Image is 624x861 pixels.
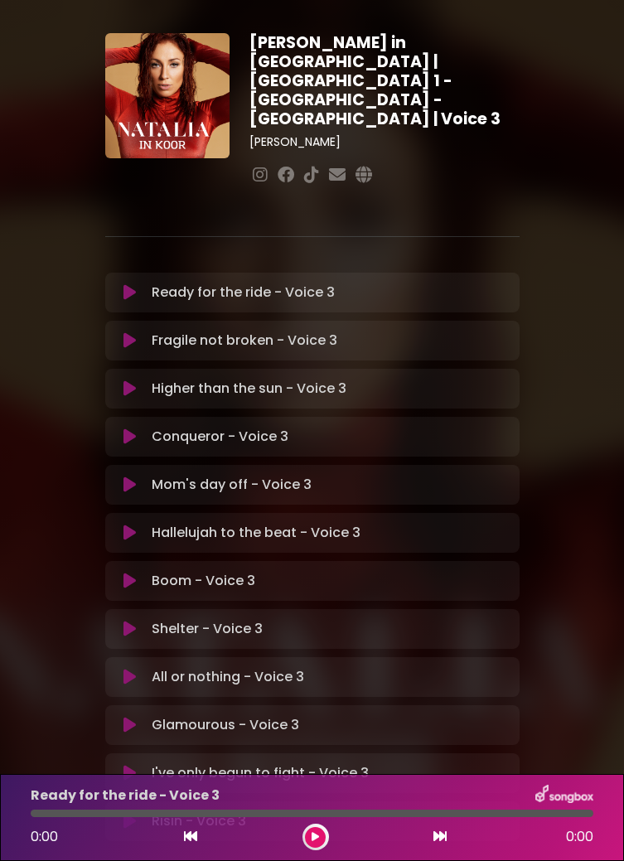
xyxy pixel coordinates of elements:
[535,785,593,806] img: songbox-logo-white.png
[152,523,360,543] p: Hallelujah to the beat - Voice 3
[152,427,288,447] p: Conqueror - Voice 3
[152,667,304,687] p: All or nothing - Voice 3
[152,763,369,783] p: I've only begun to fight - Voice 3
[152,619,263,639] p: Shelter - Voice 3
[31,786,220,805] p: Ready for the ride - Voice 3
[152,283,335,302] p: Ready for the ride - Voice 3
[152,331,337,351] p: Fragile not broken - Voice 3
[105,33,230,158] img: YTVS25JmS9CLUqXqkEhs
[152,571,255,591] p: Boom - Voice 3
[31,827,58,846] span: 0:00
[152,475,312,495] p: Mom's day off - Voice 3
[152,379,346,399] p: Higher than the sun - Voice 3
[152,715,299,735] p: Glamourous - Voice 3
[566,827,593,847] span: 0:00
[249,135,519,149] h3: [PERSON_NAME]
[249,33,519,128] h1: [PERSON_NAME] in [GEOGRAPHIC_DATA] | [GEOGRAPHIC_DATA] 1 - [GEOGRAPHIC_DATA] - [GEOGRAPHIC_DATA] ...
